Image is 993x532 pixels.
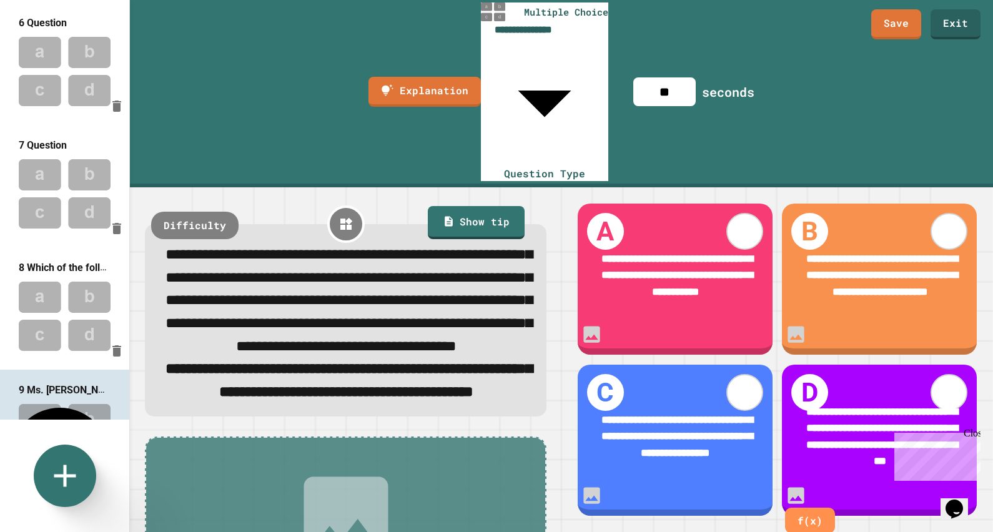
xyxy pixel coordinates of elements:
[19,17,67,29] span: 6 Question
[941,482,981,520] iframe: chat widget
[151,212,239,239] div: Difficulty
[587,374,624,411] h1: C
[5,5,86,79] div: Chat with us now!Close
[104,94,129,119] button: Delete question
[19,261,298,273] span: 8 Which of the following is a single byte of digital information?
[791,213,828,250] h1: B
[889,428,981,481] iframe: chat widget
[104,216,129,241] button: Delete question
[702,82,754,101] div: seconds
[104,338,129,363] button: Delete question
[587,213,624,250] h1: A
[428,206,525,239] a: Show tip
[504,167,585,180] span: Question Type
[481,2,506,21] img: multiple-choice-thumbnail.png
[19,139,67,151] span: 7 Question
[368,77,481,107] a: Explanation
[524,5,608,19] span: Multiple Choice
[931,9,981,39] a: Exit
[791,374,828,411] h1: D
[871,9,921,39] a: Save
